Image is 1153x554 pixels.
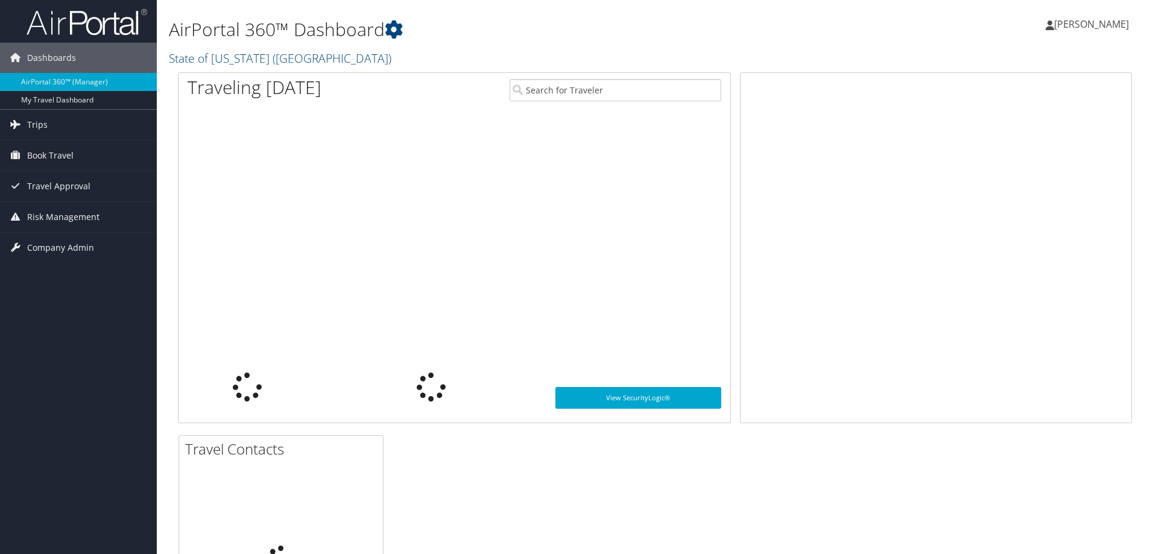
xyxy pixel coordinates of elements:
[169,50,394,66] a: State of [US_STATE] ([GEOGRAPHIC_DATA])
[1054,17,1129,31] span: [PERSON_NAME]
[27,110,48,140] span: Trips
[27,171,90,201] span: Travel Approval
[510,79,721,101] input: Search for Traveler
[27,140,74,171] span: Book Travel
[169,17,817,42] h1: AirPortal 360™ Dashboard
[555,387,721,409] a: View SecurityLogic®
[188,75,321,100] h1: Traveling [DATE]
[27,8,147,36] img: airportal-logo.png
[1046,6,1141,42] a: [PERSON_NAME]
[27,202,100,232] span: Risk Management
[185,439,383,459] h2: Travel Contacts
[27,43,76,73] span: Dashboards
[27,233,94,263] span: Company Admin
